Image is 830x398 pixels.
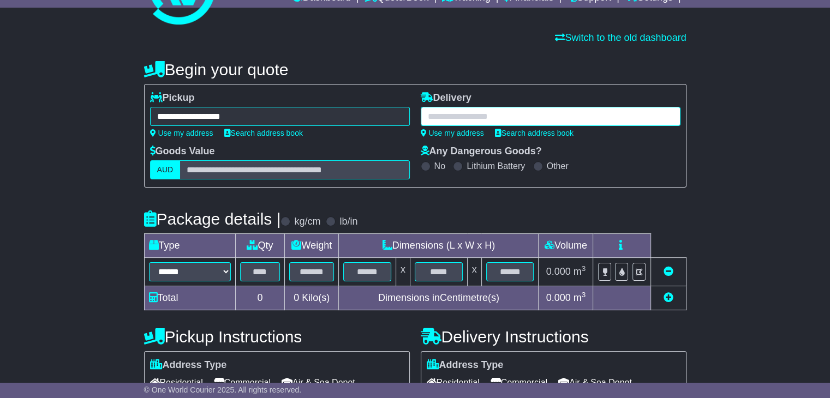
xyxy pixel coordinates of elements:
span: Commercial [491,374,547,391]
label: Lithium Battery [467,161,525,171]
a: Search address book [495,129,574,137]
a: Remove this item [664,266,673,277]
a: Switch to the old dashboard [555,32,686,43]
td: Volume [539,234,593,258]
td: Qty [235,234,285,258]
label: kg/cm [294,216,320,228]
a: Use my address [421,129,484,137]
label: Address Type [150,359,227,371]
span: Residential [427,374,480,391]
label: AUD [150,160,181,179]
label: Address Type [427,359,504,371]
h4: Delivery Instructions [421,328,686,346]
h4: Pickup Instructions [144,328,410,346]
h4: Package details | [144,210,281,228]
span: 0.000 [546,292,571,303]
sup: 3 [582,291,586,299]
span: Air & Sea Depot [282,374,355,391]
label: Other [547,161,569,171]
sup: 3 [582,264,586,273]
span: m [574,292,586,303]
span: 0 [294,292,299,303]
label: Pickup [150,92,195,104]
td: Type [144,234,235,258]
label: Delivery [421,92,471,104]
label: Goods Value [150,146,215,158]
h4: Begin your quote [144,61,686,79]
span: © One World Courier 2025. All rights reserved. [144,385,302,394]
a: Use my address [150,129,213,137]
a: Add new item [664,292,673,303]
label: lb/in [339,216,357,228]
td: Dimensions (L x W x H) [339,234,539,258]
td: Weight [285,234,339,258]
td: Total [144,286,235,310]
a: Search address book [224,129,303,137]
td: x [467,258,481,286]
td: x [396,258,410,286]
span: Commercial [214,374,271,391]
span: m [574,266,586,277]
label: No [434,161,445,171]
td: Dimensions in Centimetre(s) [339,286,539,310]
label: Any Dangerous Goods? [421,146,542,158]
span: Air & Sea Depot [558,374,632,391]
td: Kilo(s) [285,286,339,310]
span: 0.000 [546,266,571,277]
span: Residential [150,374,203,391]
td: 0 [235,286,285,310]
